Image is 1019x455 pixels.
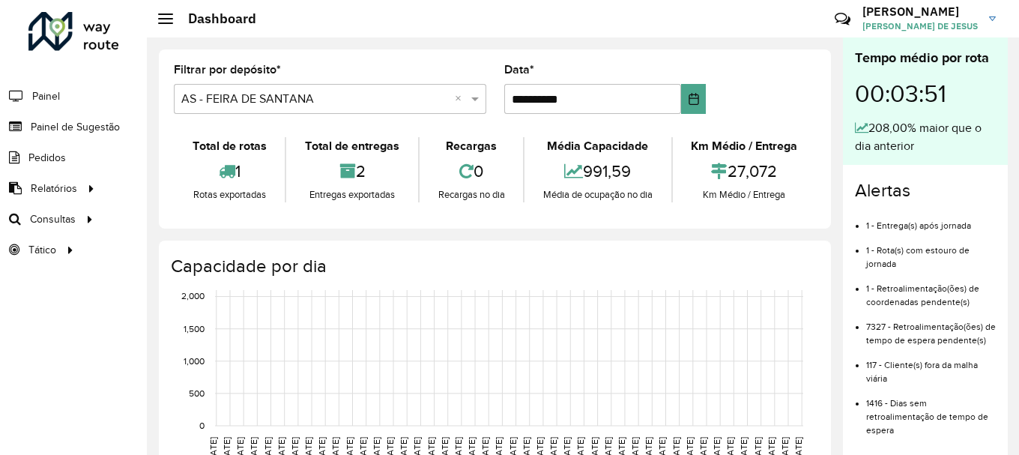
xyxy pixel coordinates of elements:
[31,119,120,135] span: Painel de Sugestão
[866,208,996,232] li: 1 - Entrega(s) após jornada
[184,324,205,334] text: 1,500
[174,61,281,79] label: Filtrar por depósito
[677,187,812,202] div: Km Médio / Entrega
[31,181,77,196] span: Relatórios
[173,10,256,27] h2: Dashboard
[28,242,56,258] span: Tático
[32,88,60,104] span: Painel
[199,421,205,430] text: 0
[855,180,996,202] h4: Alertas
[855,68,996,119] div: 00:03:51
[423,137,519,155] div: Recargas
[677,137,812,155] div: Km Médio / Entrega
[826,3,859,35] a: Contato Rápido
[862,4,978,19] h3: [PERSON_NAME]
[866,385,996,437] li: 1416 - Dias sem retroalimentação de tempo de espera
[290,137,414,155] div: Total de entregas
[862,19,978,33] span: [PERSON_NAME] DE JESUS
[455,90,468,108] span: Clear all
[528,187,667,202] div: Média de ocupação no dia
[178,187,281,202] div: Rotas exportadas
[423,155,519,187] div: 0
[677,155,812,187] div: 27,072
[423,187,519,202] div: Recargas no dia
[528,155,667,187] div: 991,59
[181,292,205,301] text: 2,000
[855,119,996,155] div: 208,00% maior que o dia anterior
[866,347,996,385] li: 117 - Cliente(s) fora da malha viária
[866,271,996,309] li: 1 - Retroalimentação(ões) de coordenadas pendente(s)
[178,137,281,155] div: Total de rotas
[30,211,76,227] span: Consultas
[189,388,205,398] text: 500
[866,232,996,271] li: 1 - Rota(s) com estouro de jornada
[866,309,996,347] li: 7327 - Retroalimentação(ões) de tempo de espera pendente(s)
[504,61,534,79] label: Data
[290,187,414,202] div: Entregas exportadas
[184,356,205,366] text: 1,000
[28,150,66,166] span: Pedidos
[178,155,281,187] div: 1
[290,155,414,187] div: 2
[171,256,816,277] h4: Capacidade por dia
[681,84,706,114] button: Choose Date
[855,48,996,68] div: Tempo médio por rota
[528,137,667,155] div: Média Capacidade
